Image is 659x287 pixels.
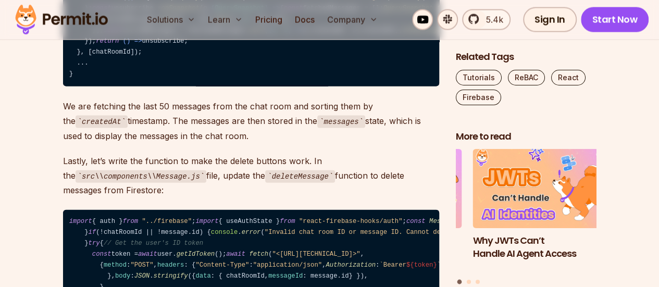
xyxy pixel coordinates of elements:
span: "application/json" [253,261,322,269]
img: Why JWTs Can’t Handle AI Agent Access [473,149,614,228]
span: () => [123,38,142,45]
li: 1 of 3 [473,149,614,273]
span: fetch [249,251,268,258]
span: return [96,38,119,45]
h2: More to read [456,130,596,143]
img: Permit logo [10,2,113,38]
span: "Content-Type" [195,261,249,269]
code: src\\components\\Message.js [76,170,207,183]
span: from [123,218,138,225]
span: getIdToken [177,251,215,258]
h3: Why JWTs Can’t Handle AI Agent Access [473,234,614,260]
code: createdAt [76,116,128,128]
a: 5.4k [462,9,511,30]
p: We are fetching the last 50 messages from the chat room and sorting them by the timestamp. The me... [63,99,439,143]
span: // Get the user's ID token [104,240,203,247]
a: ReBAC [508,69,545,85]
a: Tutorials [456,69,502,85]
span: stringify [154,272,188,280]
code: messages [317,116,365,128]
code: deleteMessage [265,170,335,183]
button: Go to slide 1 [457,279,462,284]
p: Lastly, let’s write the function to make the delete buttons work. In the file, update the functio... [63,154,439,198]
span: import [69,218,92,225]
span: messageId [268,272,303,280]
span: await [138,251,157,258]
a: Why JWTs Can’t Handle AI Agent AccessWhy JWTs Can’t Handle AI Agent Access [473,149,614,273]
span: import [195,218,218,225]
span: const [92,251,111,258]
span: "POST" [130,261,153,269]
span: from [280,218,295,225]
h2: Related Tags [456,50,596,63]
div: Posts [456,149,596,285]
span: method [104,261,127,269]
span: "<[URL][TECHNICAL_ID]>" [272,251,360,258]
a: Firebase [456,89,501,105]
h3: Policy-Based Access Control (PBAC) Isn’t as Great as You Think [321,234,462,272]
span: id [341,272,349,280]
span: id [192,229,200,236]
button: Learn [204,9,247,30]
span: try [89,240,100,247]
span: 5.4k [480,14,503,26]
span: error [242,229,261,236]
span: `Bearer ` [379,261,441,269]
a: Docs [291,9,319,30]
span: const [406,218,426,225]
span: Authorization [326,261,376,269]
a: React [551,69,586,85]
span: headers [157,261,184,269]
button: Go to slide 3 [476,279,480,283]
span: "react-firebase-hooks/auth" [299,218,402,225]
a: Sign In [523,7,577,32]
button: Go to slide 2 [467,279,471,283]
span: data [195,272,210,280]
img: Policy-Based Access Control (PBAC) Isn’t as Great as You Think [321,149,462,228]
span: if [89,229,96,236]
span: await [226,251,245,258]
span: body [115,272,130,280]
button: Company [323,9,382,30]
span: "Invalid chat room ID or message ID. Cannot delete message." [265,229,494,236]
span: ${token} [406,261,437,269]
a: Pricing [251,9,287,30]
button: Solutions [143,9,200,30]
span: Message [429,218,456,225]
span: JSON [134,272,150,280]
span: "../firebase" [142,218,192,225]
li: 3 of 3 [321,149,462,273]
a: Start Now [581,7,649,32]
span: console [211,229,238,236]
